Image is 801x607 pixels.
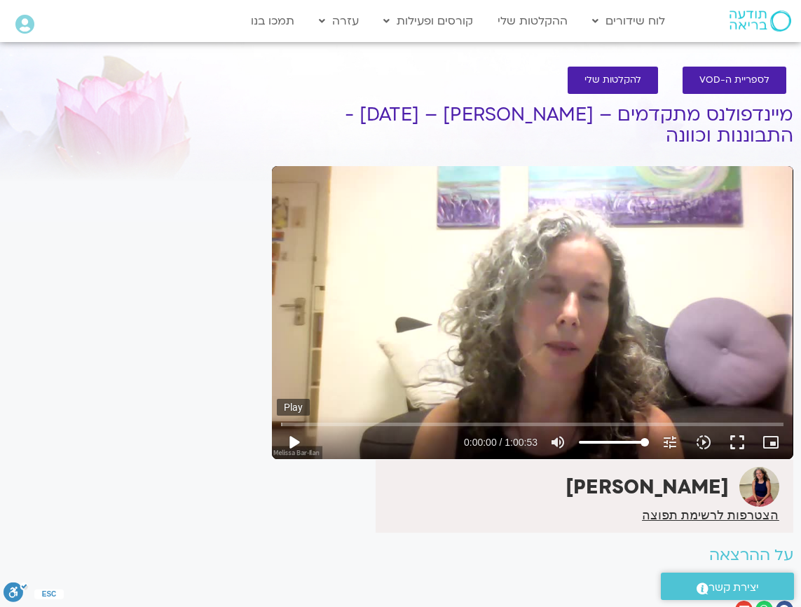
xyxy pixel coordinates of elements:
[730,11,791,32] img: תודעה בריאה
[376,8,480,34] a: קורסים ופעילות
[683,67,786,94] a: לספריית ה-VOD
[739,467,779,507] img: מליסה בר-אילן
[585,8,672,34] a: לוח שידורים
[708,578,759,597] span: יצירת קשר
[661,573,794,600] a: יצירת קשר
[642,509,779,521] a: הצטרפות לרשימת תפוצה
[566,474,729,500] strong: [PERSON_NAME]
[244,8,301,34] a: תמכו בנו
[312,8,366,34] a: עזרה
[491,8,575,34] a: ההקלטות שלי
[568,67,658,94] a: להקלטות שלי
[272,547,793,564] h2: על ההרצאה
[272,104,793,146] h1: מיינדפולנס מתקדמים – [PERSON_NAME] – [DATE] -התבוננות וכוונה
[584,75,641,86] span: להקלטות שלי
[699,75,769,86] span: לספריית ה-VOD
